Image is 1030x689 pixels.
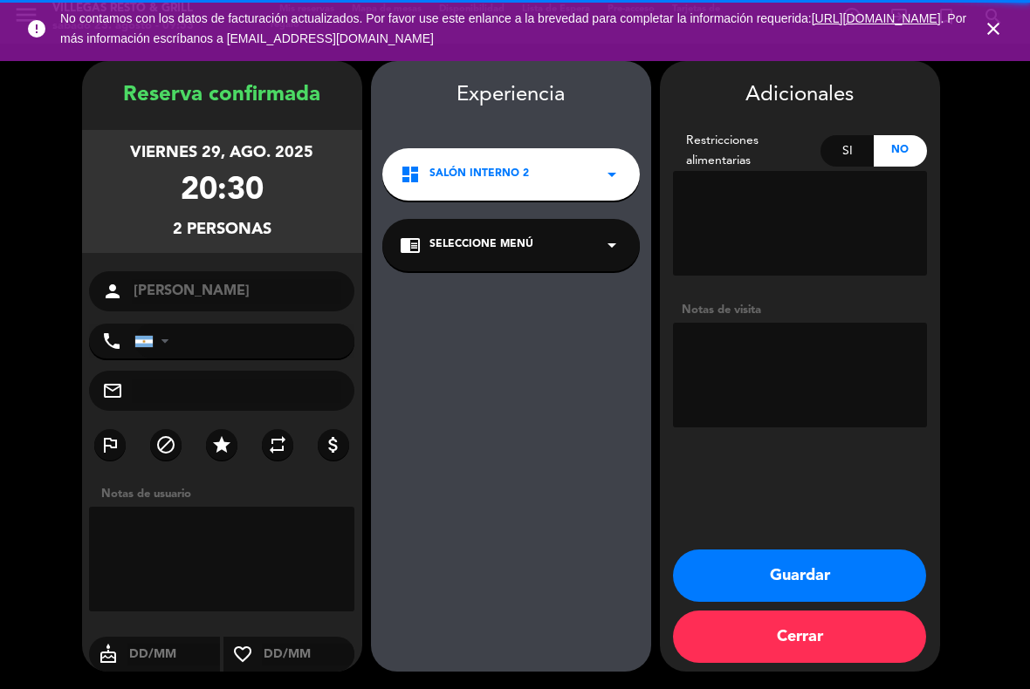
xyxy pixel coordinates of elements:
[89,644,127,665] i: cake
[323,434,344,455] i: attach_money
[429,236,533,254] span: Seleccione Menú
[173,217,271,242] div: 2 personas
[26,18,47,39] i: error
[211,434,232,455] i: star
[874,135,927,167] div: No
[267,434,288,455] i: repeat
[673,549,926,602] button: Guardar
[821,135,874,167] div: Si
[102,380,123,401] i: mail_outline
[223,644,262,665] i: favorite_border
[155,434,176,455] i: block
[673,611,926,663] button: Cerrar
[601,235,622,256] i: arrow_drop_down
[673,131,821,171] div: Restricciones alimentarias
[812,11,941,25] a: [URL][DOMAIN_NAME]
[135,324,175,358] div: Argentina: +54
[181,166,264,217] div: 20:30
[429,166,529,183] span: Salón Interno 2
[400,164,421,185] i: dashboard
[101,331,122,351] i: phone
[102,281,123,302] i: person
[60,11,966,45] span: No contamos con los datos de facturación actualizados. Por favor use este enlance a la brevedad p...
[673,78,927,113] div: Adicionales
[371,78,651,113] div: Experiencia
[601,164,622,185] i: arrow_drop_down
[983,18,1004,39] i: close
[130,140,313,166] div: viernes 29, ago. 2025
[93,485,362,503] div: Notas de usuario
[673,301,927,319] div: Notas de visita
[127,644,221,665] input: DD/MM
[400,235,421,256] i: chrome_reader_mode
[262,644,355,665] input: DD/MM
[82,78,362,113] div: Reserva confirmada
[100,434,120,455] i: outlined_flag
[60,11,966,45] a: . Por más información escríbanos a [EMAIL_ADDRESS][DOMAIN_NAME]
